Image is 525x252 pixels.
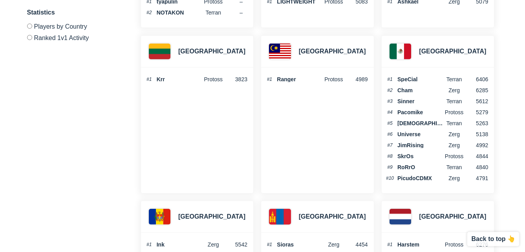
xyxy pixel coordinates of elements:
span: #6 [386,132,394,137]
span: – [240,9,243,16]
span: #1 [145,242,154,247]
span: Sioras [277,242,322,247]
span: PicudoCDMX [397,175,443,181]
span: Protoss [202,77,225,82]
span: 5279 [465,110,488,115]
input: Ranked 1v1 Activity [27,35,32,40]
span: 5263 [465,121,488,126]
h3: [GEOGRAPHIC_DATA] [178,212,245,221]
span: 6285 [465,88,488,93]
span: Terran [443,99,466,104]
span: Zerg [443,131,466,137]
span: #9 [386,165,394,170]
span: RoRrO [397,164,443,170]
span: Terran [443,121,466,126]
span: 5612 [465,99,488,104]
span: Zerg [443,175,466,181]
h3: [GEOGRAPHIC_DATA] [178,47,245,56]
span: #1 [265,77,274,82]
span: Terran [443,164,466,170]
h3: [GEOGRAPHIC_DATA] [299,212,366,221]
span: #1 [386,77,394,82]
span: 5138 [465,131,488,137]
span: 4992 [465,142,488,148]
h3: [GEOGRAPHIC_DATA] [299,47,366,56]
span: Zerg [202,242,225,247]
h3: [GEOGRAPHIC_DATA] [419,47,486,56]
span: Protoss [322,77,345,82]
span: #1 [265,242,274,247]
span: Zerg [322,242,345,247]
span: zerg [443,88,466,93]
span: #1 [386,242,394,247]
span: 4840 [465,164,488,170]
span: #5 [386,121,394,126]
span: Terran [202,10,225,15]
span: Ranger [277,77,322,82]
span: 6406 [465,77,488,82]
span: Pacomike [397,110,443,115]
span: #2 [145,10,154,15]
span: #3 [386,99,394,104]
span: #2 [386,88,394,93]
span: Zerg [443,142,466,148]
p: Back to top 👆 [471,236,515,242]
span: [DEMOGRAPHIC_DATA] [397,121,443,126]
label: Ranked 1v1 Activity [27,32,121,41]
span: Universe [397,131,443,137]
span: 6276 [465,242,488,247]
span: #10 [386,176,394,181]
span: JimRising [397,142,443,148]
span: 3823 [225,77,247,82]
span: SkrOs [397,153,443,159]
span: NOTAKON [157,10,202,15]
span: SpeCial [397,77,443,82]
span: Protoss [443,110,466,115]
span: #8 [386,154,394,159]
span: Terran [443,77,466,82]
input: Players by Country [27,24,32,29]
h3: [GEOGRAPHIC_DATA] [419,212,486,221]
span: 4844 [465,153,488,159]
span: #7 [386,143,394,148]
span: protoss [443,242,466,247]
span: #1 [145,77,154,82]
span: Protoss [443,153,466,159]
span: 4989 [345,77,368,82]
span: Krr [157,77,202,82]
span: Ink [157,242,202,247]
span: 5542 [225,242,247,247]
span: Sinner [397,99,443,104]
label: Players by Country [27,24,121,32]
span: Harstem [397,242,443,247]
span: Cham [397,88,443,93]
span: 4454 [345,242,368,247]
span: 4791 [465,175,488,181]
h3: Statistics [27,8,121,17]
span: #4 [386,110,394,115]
